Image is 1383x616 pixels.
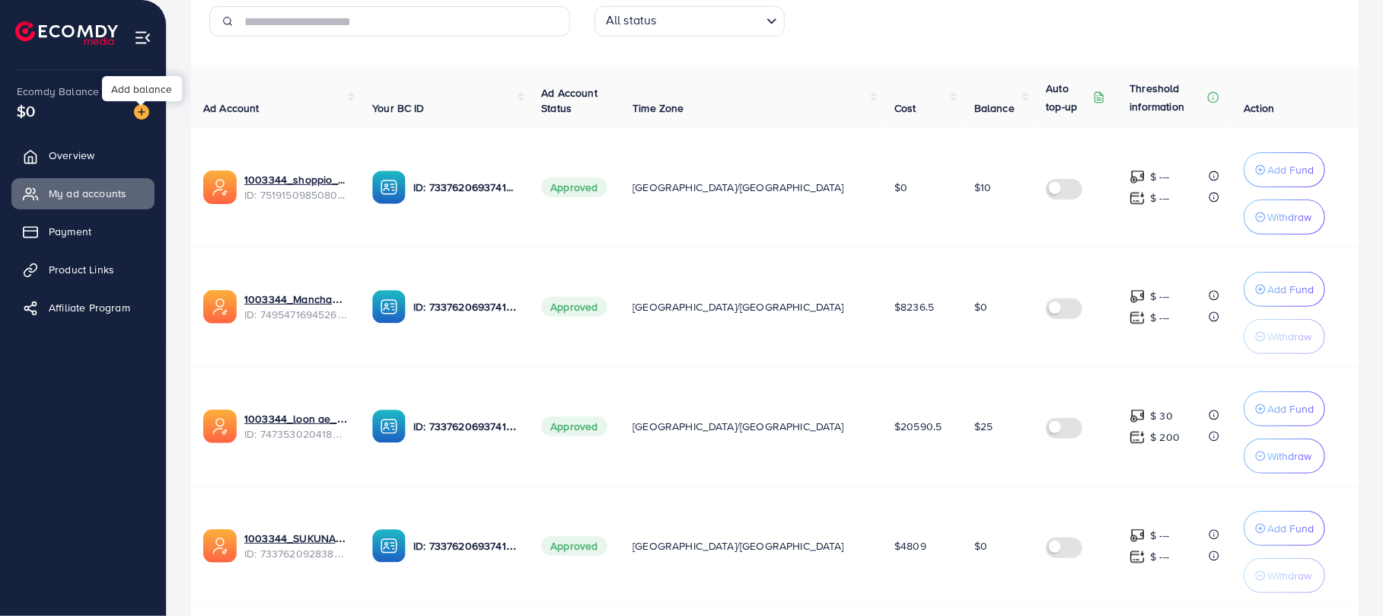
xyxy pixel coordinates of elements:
[1244,558,1325,593] button: Withdraw
[413,537,517,555] p: ID: 7337620693741338625
[372,171,406,204] img: ic-ba-acc.ded83a64.svg
[49,148,94,163] span: Overview
[203,290,237,324] img: ic-ads-acc.e4c84228.svg
[894,419,942,434] span: $20590.5
[413,178,517,196] p: ID: 7337620693741338625
[1130,528,1146,544] img: top-up amount
[894,101,916,116] span: Cost
[1318,547,1372,605] iframe: Chat
[203,171,237,204] img: ic-ads-acc.e4c84228.svg
[1267,280,1314,298] p: Add Fund
[1244,439,1325,474] button: Withdraw
[1244,391,1325,426] button: Add Fund
[974,538,987,554] span: $0
[1267,519,1314,538] p: Add Fund
[1130,549,1146,565] img: top-up amount
[244,172,348,187] a: 1003344_shoppio_1750688962312
[244,411,348,442] div: <span class='underline'>1003344_loon ae_1740066863007</span></br>7473530204183674896
[633,180,844,195] span: [GEOGRAPHIC_DATA]/[GEOGRAPHIC_DATA]
[541,297,607,317] span: Approved
[594,6,785,37] div: Search for option
[244,292,348,323] div: <span class='underline'>1003344_Manchaster_1745175503024</span></br>7495471694526988304
[244,172,348,203] div: <span class='underline'>1003344_shoppio_1750688962312</span></br>7519150985080684551
[1150,287,1169,305] p: $ ---
[1130,408,1146,424] img: top-up amount
[244,546,348,561] span: ID: 7337620928383565826
[633,101,684,116] span: Time Zone
[1150,428,1180,446] p: $ 200
[1130,289,1146,305] img: top-up amount
[541,536,607,556] span: Approved
[633,299,844,314] span: [GEOGRAPHIC_DATA]/[GEOGRAPHIC_DATA]
[372,290,406,324] img: ic-ba-acc.ded83a64.svg
[11,254,155,285] a: Product Links
[1150,547,1169,566] p: $ ---
[1130,429,1146,445] img: top-up amount
[244,307,348,322] span: ID: 7495471694526988304
[49,224,91,239] span: Payment
[1267,567,1311,585] p: Withdraw
[1244,511,1325,546] button: Add Fund
[134,29,151,46] img: menu
[11,216,155,247] a: Payment
[203,101,260,116] span: Ad Account
[1267,447,1311,465] p: Withdraw
[1267,327,1311,346] p: Withdraw
[11,140,155,171] a: Overview
[974,101,1015,116] span: Balance
[661,9,760,33] input: Search for option
[203,410,237,443] img: ic-ads-acc.e4c84228.svg
[134,104,149,120] img: image
[1130,169,1146,185] img: top-up amount
[1244,152,1325,187] button: Add Fund
[244,531,348,546] a: 1003344_SUKUNAT_1708423019062
[15,21,118,45] img: logo
[1130,79,1204,116] p: Threshold information
[203,529,237,563] img: ic-ads-acc.e4c84228.svg
[102,76,182,101] div: Add balance
[372,101,425,116] span: Your BC ID
[372,410,406,443] img: ic-ba-acc.ded83a64.svg
[49,186,126,201] span: My ad accounts
[894,299,934,314] span: $8236.5
[1244,101,1274,116] span: Action
[1150,168,1169,186] p: $ ---
[244,531,348,562] div: <span class='underline'>1003344_SUKUNAT_1708423019062</span></br>7337620928383565826
[633,419,844,434] span: [GEOGRAPHIC_DATA]/[GEOGRAPHIC_DATA]
[413,417,517,436] p: ID: 7337620693741338625
[244,426,348,442] span: ID: 7473530204183674896
[541,417,607,436] span: Approved
[974,419,993,434] span: $25
[541,177,607,197] span: Approved
[1150,308,1169,327] p: $ ---
[244,292,348,307] a: 1003344_Manchaster_1745175503024
[49,300,130,315] span: Affiliate Program
[244,187,348,203] span: ID: 7519150985080684551
[1046,79,1090,116] p: Auto top-up
[1244,272,1325,307] button: Add Fund
[17,100,35,122] span: $0
[633,538,844,554] span: [GEOGRAPHIC_DATA]/[GEOGRAPHIC_DATA]
[1244,319,1325,354] button: Withdraw
[244,411,348,426] a: 1003344_loon ae_1740066863007
[894,538,926,554] span: $4809
[49,262,114,277] span: Product Links
[17,84,99,99] span: Ecomdy Balance
[11,292,155,323] a: Affiliate Program
[974,180,991,195] span: $10
[413,298,517,316] p: ID: 7337620693741338625
[603,8,660,33] span: All status
[372,529,406,563] img: ic-ba-acc.ded83a64.svg
[1150,407,1173,425] p: $ 30
[1130,190,1146,206] img: top-up amount
[1267,208,1311,226] p: Withdraw
[974,299,987,314] span: $0
[1150,189,1169,207] p: $ ---
[1267,161,1314,179] p: Add Fund
[1244,199,1325,235] button: Withdraw
[541,85,597,116] span: Ad Account Status
[894,180,907,195] span: $0
[1130,310,1146,326] img: top-up amount
[11,178,155,209] a: My ad accounts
